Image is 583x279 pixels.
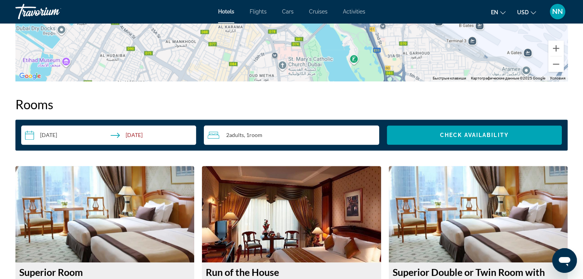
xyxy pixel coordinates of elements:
img: 2616ff8a-9d99-4bc8-8bbd-8858e3f09211.jpeg [202,166,381,262]
a: Cruises [309,8,328,15]
a: Flights [250,8,267,15]
button: User Menu [548,3,568,20]
span: NN [552,8,563,15]
span: Картографические данные ©2025 Google [471,76,545,80]
span: USD [517,9,529,15]
img: 5bba078c-4045-4e18-a303-30815c332cd7.jpeg [389,166,568,262]
button: Change language [491,7,506,18]
button: Check-in date: Sep 28, 2025 Check-out date: Oct 2, 2025 [21,125,196,145]
a: Открыть эту область в Google Картах (в новом окне) [17,71,43,81]
h3: Superior Room [19,266,190,278]
h2: Rooms [15,96,568,112]
span: 2 [226,132,244,138]
a: Activities [343,8,365,15]
button: Travelers: 2 adults, 0 children [204,125,379,145]
button: Check Availability [387,125,562,145]
img: Google [17,71,43,81]
button: Быстрые клавиши [433,76,466,81]
button: Change currency [517,7,536,18]
div: Search widget [21,125,562,145]
span: Check Availability [440,132,509,138]
button: Увеличить [548,41,564,56]
span: , 1 [244,132,262,138]
h3: Run of the House [206,266,377,278]
button: Уменьшить [548,56,564,72]
span: Adults [229,132,244,138]
a: Travorium [15,2,92,22]
a: Cars [282,8,294,15]
a: Hotels [218,8,234,15]
iframe: Кнопка запуска окна обмена сообщениями [552,248,577,273]
a: Условия (ссылка откроется в новой вкладке) [550,76,565,80]
span: en [491,9,498,15]
span: Room [249,132,262,138]
img: 5bba078c-4045-4e18-a303-30815c332cd7.jpeg [15,166,194,262]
